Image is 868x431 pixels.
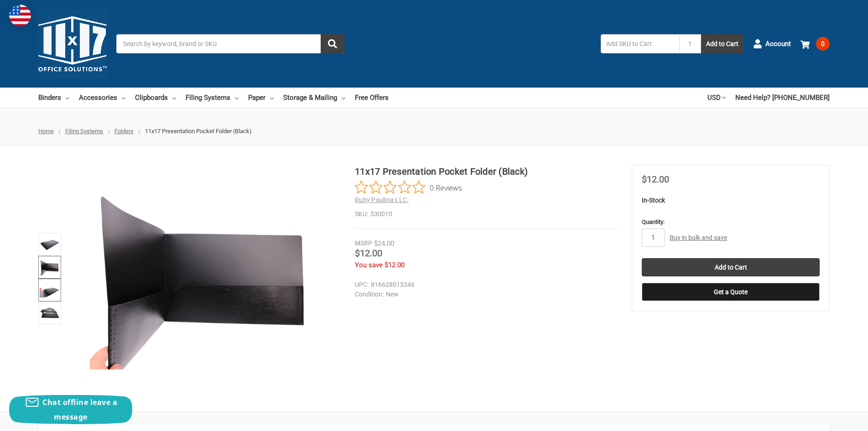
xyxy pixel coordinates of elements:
[248,88,274,108] a: Paper
[355,165,617,178] h1: 11x17 Presentation Pocket Folder (Black)
[283,88,345,108] a: Storage & Mailing
[114,128,134,135] a: Folders
[42,397,117,422] span: Chat offline leave a message
[40,234,60,254] img: 11x17 Presentation Pocket Folder (Black)
[355,196,409,203] a: Ruby Paulina LLC.
[40,280,60,300] img: 11x17 2 pocket folder holds 11" x 17" documents and drawings
[385,261,405,269] span: $12.00
[753,32,791,56] a: Account
[355,209,368,219] dt: SKU:
[374,239,394,248] span: $24.00
[355,290,384,299] dt: Condition:
[116,34,344,53] input: Search by keyword, brand or SKU
[186,88,239,108] a: Filing Systems
[38,88,69,108] a: Binders
[65,128,103,135] a: Filing Systems
[38,128,54,135] a: Home
[701,34,743,53] button: Add to Cart
[40,303,60,323] img: 11x17 Presentation Pocket Folder (Black)
[38,10,107,78] img: 11x17.com
[642,218,820,227] label: Quantity:
[642,258,820,276] input: Add to Cart
[40,257,60,277] img: 11x17 Presentation Pocket Folder (Black)
[355,280,369,290] dt: UPC:
[355,261,383,269] span: You save
[735,88,830,108] a: Need Help? [PHONE_NUMBER]
[355,88,389,108] a: Free Offers
[800,32,830,56] a: 0
[9,5,31,26] img: duty and tax information for United States
[79,88,125,108] a: Accessories
[670,234,727,241] a: Buy in bulk and save
[355,248,382,259] span: $12.00
[355,181,462,194] button: Rated 0 out of 5 stars from 0 reviews. Jump to reviews.
[355,239,372,248] div: MSRP
[355,209,617,219] dd: 530010
[9,395,132,424] button: Chat offline leave a message
[355,280,613,290] dd: 816628015346
[765,39,791,49] span: Account
[642,283,820,301] button: Get a Quote
[707,88,726,108] a: USD
[601,34,679,53] input: Add SKU to Cart
[145,128,252,135] span: 11x17 Presentation Pocket Folder (Black)
[430,181,462,194] span: 0 Reviews
[355,290,613,299] dd: New
[135,88,176,108] a: Clipboards
[642,174,669,185] span: $12.00
[816,37,830,51] span: 0
[793,406,868,431] iframe: Google Customer Reviews
[90,165,318,393] img: 11x17 Presentation Pocket Folder (Black)
[642,196,820,205] p: In-Stock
